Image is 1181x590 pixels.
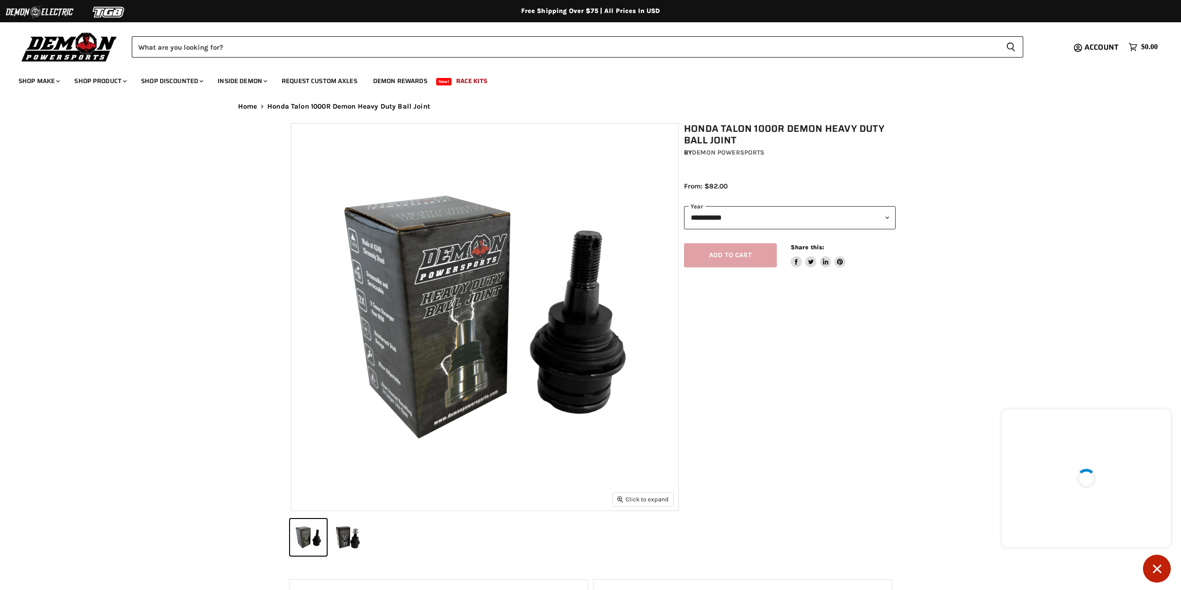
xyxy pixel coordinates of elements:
img: TGB Logo 2 [74,3,144,21]
img: Demon Electric Logo 2 [5,3,74,21]
button: IMAGE thumbnail [290,519,327,556]
span: Account [1084,41,1118,53]
button: IMAGE thumbnail [329,519,366,556]
a: Demon Rewards [366,71,434,91]
button: Click to expand [613,493,673,506]
span: Share this: [791,244,824,251]
a: Request Custom Axles [275,71,364,91]
a: Account [1080,43,1124,52]
span: Click to expand [617,496,669,503]
img: IMAGE [291,123,678,511]
aside: Share this: [791,243,846,268]
a: Demon Powersports [692,149,764,156]
span: From: $82.00 [684,182,728,190]
a: Race Kits [449,71,494,91]
a: Home [238,103,258,110]
inbox-online-store-chat: Shopify online store chat [999,409,1174,583]
h1: Honda Talon 1000R Demon Heavy Duty Ball Joint [684,123,896,146]
ul: Main menu [12,68,1155,91]
a: Shop Discounted [134,71,209,91]
a: Shop Product [67,71,132,91]
select: year [684,206,896,229]
form: Product [132,36,1023,58]
div: by [684,148,896,158]
span: $0.00 [1141,43,1158,52]
input: Search [132,36,999,58]
a: Shop Make [12,71,65,91]
a: Inside Demon [211,71,273,91]
nav: Breadcrumbs [219,103,962,110]
button: Search [999,36,1023,58]
span: New! [436,78,452,85]
span: Honda Talon 1000R Demon Heavy Duty Ball Joint [267,103,430,110]
div: Free Shipping Over $75 | All Prices In USD [219,7,962,15]
img: Demon Powersports [19,30,120,63]
a: $0.00 [1124,40,1162,54]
